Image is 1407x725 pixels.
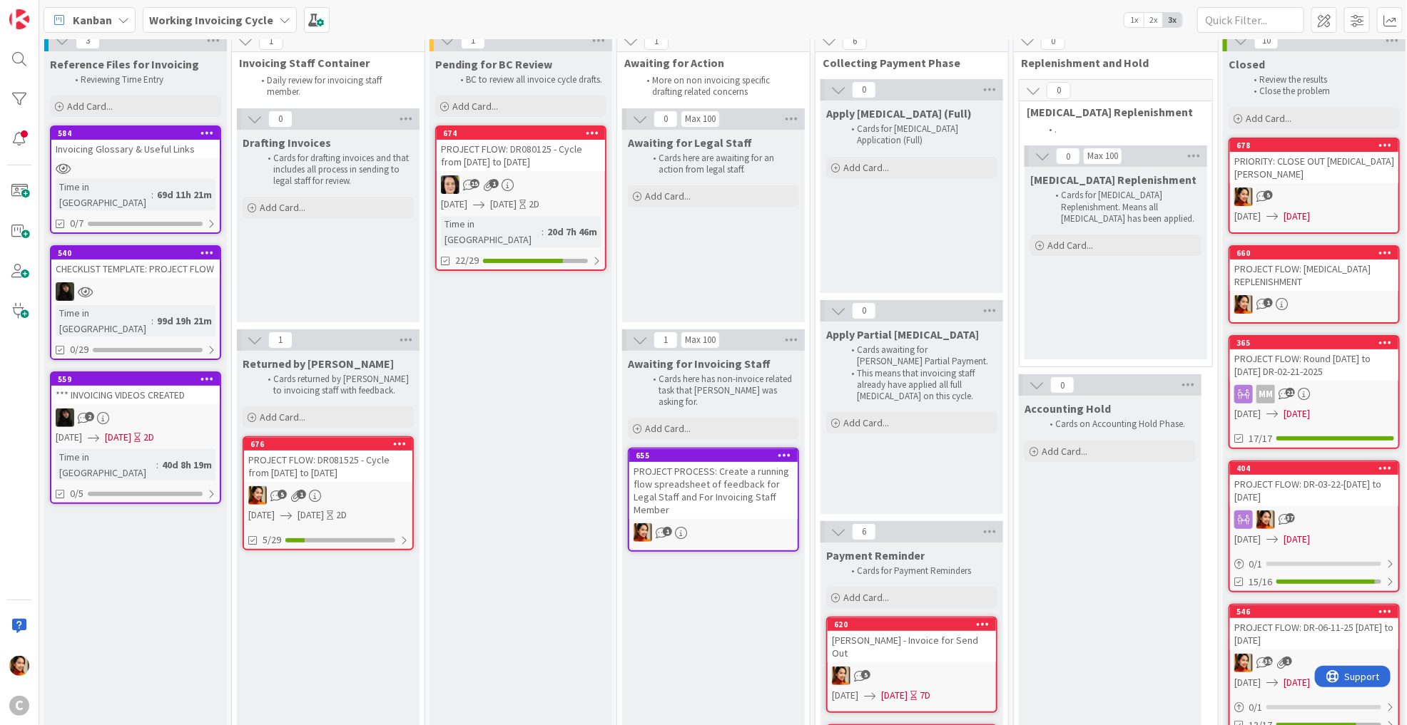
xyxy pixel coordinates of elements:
li: This means that invoicing staff already have applied all full [MEDICAL_DATA] on this cycle. [843,368,995,403]
a: 584Invoicing Glossary & Useful LinksTime in [GEOGRAPHIC_DATA]:69d 11h 21m0/7 [50,125,221,234]
img: BL [441,175,459,194]
div: 559 [51,373,220,386]
span: Add Card... [645,422,691,435]
span: 0/7 [70,216,83,231]
span: Add Card... [645,190,691,202]
div: ES [51,282,220,301]
a: 559*** INVOICING VIDEOS CREATEDES[DATE][DATE]2DTime in [GEOGRAPHIC_DATA]:40d 8h 19m0/5 [50,371,221,504]
div: 678 [1230,139,1398,152]
span: 0 / 1 [1249,700,1262,715]
div: PRIORITY: CLOSE OUT [MEDICAL_DATA][PERSON_NAME] [1230,152,1398,183]
div: 620 [834,619,996,629]
span: Add Card... [1047,239,1093,252]
span: 1 [654,331,678,349]
div: 546 [1236,607,1398,617]
div: Max 100 [685,336,716,344]
a: 674PROJECT FLOW: DR080125 - Cycle from [DATE] to [DATE]BL[DATE][DATE]2DTime in [GEOGRAPHIC_DATA]:... [435,125,606,271]
div: CHECKLIST TEMPLATE: PROJECT FLOW [51,259,220,278]
div: 365 [1230,336,1398,349]
span: 5 [278,490,287,499]
div: MM [1230,385,1398,403]
span: [DATE] [1284,209,1310,224]
div: PM [1230,295,1398,314]
div: PM [828,667,996,685]
span: [DATE] [1234,532,1261,547]
div: PROJECT FLOW: Round [DATE] to [DATE] DR-02-21-2025 [1230,349,1398,381]
div: 69d 11h 21m [153,187,215,202]
span: [DATE] [1284,675,1310,690]
div: PROJECT FLOW: DR-06-11-25 [DATE] to [DATE] [1230,618,1398,649]
span: 22/29 [455,253,479,268]
img: PM [1234,654,1253,672]
div: 559*** INVOICING VIDEOS CREATED [51,373,220,404]
div: Time in [GEOGRAPHIC_DATA] [56,179,151,210]
span: 0 / 1 [1249,557,1262,572]
div: PROJECT FLOW: DR-03-22-[DATE] to [DATE] [1230,475,1398,506]
div: 559 [58,374,220,384]
a: 404PROJECT FLOW: DR-03-22-[DATE] to [DATE]PM[DATE][DATE]0/115/16 [1229,461,1400,592]
span: 1 [1264,298,1273,307]
div: PROJECT FLOW: DR081525 - Cycle from [DATE] to [DATE] [244,451,412,482]
span: 6 [852,523,876,540]
span: [DATE] [248,508,275,523]
span: 1 [663,527,672,536]
div: 404PROJECT FLOW: DR-03-22-[DATE] to [DATE] [1230,462,1398,506]
span: Closed [1229,57,1265,71]
a: 540CHECKLIST TEMPLATE: PROJECT FLOWESTime in [GEOGRAPHIC_DATA]:99d 19h 21m0/29 [50,245,221,360]
span: 37 [1286,513,1295,523]
span: 0 [268,110,293,128]
span: Apply Retainer (Full) [826,106,972,120]
div: 660PROJECT FLOW: [MEDICAL_DATA] REPLENISHMENT [1230,247,1398,291]
span: Add Card... [260,201,305,214]
span: [DATE] [1234,406,1261,421]
li: Cards awaiting for [PERSON_NAME] Partial Payment. [843,344,995,368]
div: ES [51,408,220,427]
div: PM [1230,187,1398,206]
img: PM [634,523,652,542]
div: *** INVOICING VIDEOS CREATED [51,386,220,404]
div: 655PROJECT PROCESS: Create a running flow spreadsheet of feedback for Legal Staff and For Invoici... [629,449,798,519]
span: [DATE] [441,197,467,212]
span: Pending for BC Review [435,57,552,71]
div: 540 [58,248,220,258]
span: [DATE] [298,508,324,523]
span: Add Card... [67,100,113,113]
div: PM [244,486,412,505]
span: Support [30,2,65,19]
a: 655PROJECT PROCESS: Create a running flow spreadsheet of feedback for Legal Staff and For Invoici... [628,448,799,552]
li: Reviewing Time Entry [67,74,219,86]
li: . [1041,124,1196,135]
div: 2D [143,430,154,445]
div: PM [1230,510,1398,529]
span: Payment Reminder [826,548,925,562]
div: 676PROJECT FLOW: DR081525 - Cycle from [DATE] to [DATE] [244,438,412,482]
img: ES [56,408,74,427]
span: 0/5 [70,486,83,501]
div: 660 [1230,247,1398,259]
span: [DATE] [1234,209,1261,224]
li: Cards for drafting invoices and that includes all process in sending to legal staff for review. [260,153,412,187]
span: Retainer Replenishment [1027,105,1194,119]
div: 40d 8h 19m [158,457,215,473]
div: 678PRIORITY: CLOSE OUT [MEDICAL_DATA][PERSON_NAME] [1230,139,1398,183]
span: Add Card... [843,591,889,604]
span: 0 [1047,82,1071,99]
img: ES [56,282,74,301]
img: PM [9,656,29,676]
div: PROJECT FLOW: DR080125 - Cycle from [DATE] to [DATE] [437,140,605,171]
img: PM [1256,510,1275,529]
span: 1 [489,179,499,188]
span: Returned by Breanna [243,356,394,371]
div: 584 [58,128,220,138]
span: Collecting Payment Phase [823,56,990,70]
div: [PERSON_NAME] - Invoice for Send Out [828,631,996,662]
div: Max 100 [685,115,716,123]
span: Add Card... [260,411,305,423]
span: 0/29 [70,342,88,357]
div: PM [629,523,798,542]
div: 655 [629,449,798,462]
span: Add Card... [1042,445,1087,458]
li: Cards on Accounting Hold Phase. [1042,418,1194,430]
div: Invoicing Glossary & Useful Links [51,140,220,158]
div: 584Invoicing Glossary & Useful Links [51,127,220,158]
